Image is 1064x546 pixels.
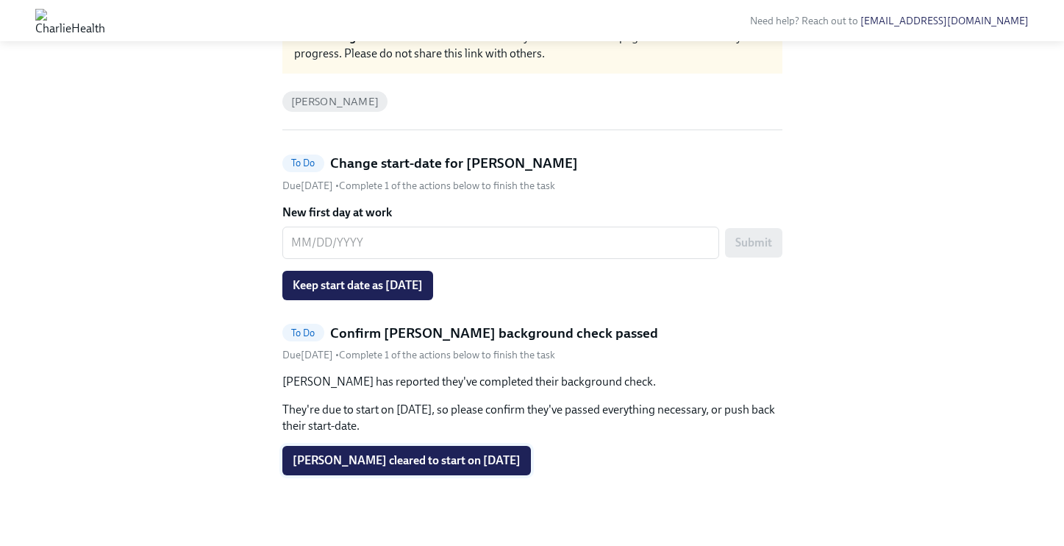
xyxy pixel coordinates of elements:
span: Need help? Reach out to [750,15,1029,27]
div: • Complete 1 of the actions below to finish the task [282,179,555,193]
h5: Confirm [PERSON_NAME] background check passed [330,324,658,343]
span: Keep start date as [DATE] [293,278,423,293]
a: To DoConfirm [PERSON_NAME] background check passedDue[DATE] •Complete 1 of the actions below to f... [282,324,782,363]
span: To Do [282,327,324,338]
h5: Change start-date for [PERSON_NAME] [330,154,578,173]
p: [PERSON_NAME] has reported they've completed their background check. [282,374,782,390]
a: To DoChange start-date for [PERSON_NAME]Due[DATE] •Complete 1 of the actions below to finish the ... [282,154,782,193]
a: [EMAIL_ADDRESS][DOMAIN_NAME] [860,15,1029,27]
span: Thursday, October 16th 2025, 10:00 am [282,349,335,361]
button: [PERSON_NAME] cleared to start on [DATE] [282,446,531,475]
span: [PERSON_NAME] cleared to start on [DATE] [293,453,521,468]
label: New first day at work [282,205,782,221]
img: CharlieHealth [35,9,105,32]
p: They're due to start on [DATE], so please confirm they've passed everything necessary, or push ba... [282,402,782,434]
span: Thursday, October 16th 2025, 10:00 am [282,180,335,192]
span: To Do [282,157,324,169]
button: Keep start date as [DATE] [282,271,433,300]
span: [PERSON_NAME] [282,96,388,107]
div: • Complete 1 of the actions below to finish the task [282,348,555,362]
